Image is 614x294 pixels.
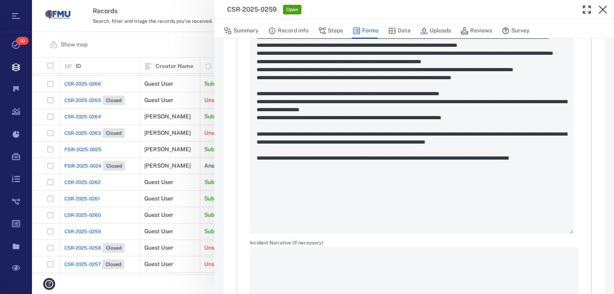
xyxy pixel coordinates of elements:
[388,23,411,38] button: Data
[227,5,277,14] h3: CSR-2025-0259
[460,23,492,38] button: Reviews
[353,23,379,38] button: Forms
[224,23,259,38] button: Summary
[579,2,595,18] button: Toggle Fullscreen
[318,23,343,38] button: Steps
[268,23,309,38] button: Record info
[250,240,578,247] label: Incident Narrative (If necessary)
[16,37,29,45] span: 10
[420,23,451,38] button: Uploads
[285,6,300,13] span: Open
[502,23,530,38] button: Survey
[18,6,34,13] span: Help
[595,2,611,18] button: Close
